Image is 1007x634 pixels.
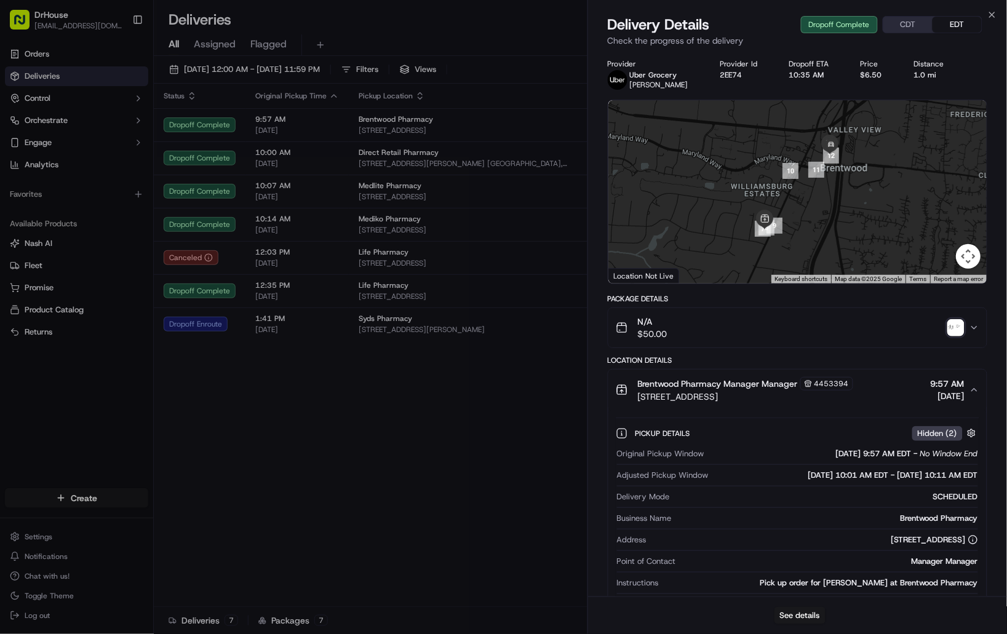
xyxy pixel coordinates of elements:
span: Instructions [617,577,659,588]
img: Bea Lacdao [12,212,32,232]
span: [PERSON_NAME] [38,224,100,234]
span: Original Pickup Window [617,448,704,459]
div: [STREET_ADDRESS] [891,534,978,545]
img: 1724597045416-56b7ee45-8013-43a0-a6f9-03cb97ddad50 [26,117,48,140]
button: EDT [933,17,982,33]
span: $50.00 [638,328,667,340]
span: No Window End [920,448,978,459]
span: Point of Contact [617,556,676,567]
a: Terms (opens in new tab) [909,275,926,282]
button: Brentwood Pharmacy Manager Manager4453394[STREET_ADDRESS]9:57 AM[DATE] [608,370,987,410]
div: Pick up order for [PERSON_NAME] at Brentwood Pharmacy [664,577,978,588]
img: Al Pacheco [12,179,32,199]
div: Price [861,59,894,69]
div: 10:35 AM [789,70,841,80]
img: signature_proof_of_delivery image [947,319,965,336]
span: Adjusted Pickup Window [617,470,709,481]
div: Package Details [608,294,987,304]
span: [STREET_ADDRESS] [638,390,853,403]
span: API Documentation [116,275,197,287]
span: [DATE] [109,224,134,234]
div: Provider Id [720,59,769,69]
span: 9:57 AM [931,378,965,390]
button: Start new chat [209,121,224,136]
div: 💻 [104,276,114,286]
span: Delivery Mode [617,491,670,502]
p: Welcome 👋 [12,49,224,69]
p: Uber Grocery [630,70,688,80]
div: We're available if you need us! [55,130,169,140]
div: Start new chat [55,117,202,130]
a: Report a map error [934,275,983,282]
span: Hidden ( 2 ) [918,428,957,439]
div: Location Details [608,355,987,365]
a: Open this area in Google Maps (opens a new window) [611,267,652,283]
button: Keyboard shortcuts [774,275,827,283]
button: 2EE74 [720,70,742,80]
a: 📗Knowledge Base [7,270,99,292]
span: Knowledge Base [25,275,94,287]
span: Pickup Details [635,429,693,438]
span: 4453394 [814,379,849,389]
span: - [914,448,918,459]
button: See all [191,157,224,172]
div: 10 [782,163,798,179]
div: [DATE] 10:01 AM EDT - [DATE] 10:11 AM EDT [714,470,978,481]
div: Past conversations [12,160,82,170]
div: SCHEDULED [675,491,978,502]
div: Brentwood Pharmacy [677,513,978,524]
span: Brentwood Pharmacy Manager Manager [638,378,798,390]
span: • [102,224,106,234]
span: [PERSON_NAME] [630,80,688,90]
div: Manager Manager [681,556,978,567]
img: Nash [12,12,37,37]
span: • [102,191,106,200]
img: 1736555255976-a54dd68f-1ca7-489b-9aae-adbdc363a1c4 [12,117,34,140]
div: Location Not Live [608,268,679,283]
span: Pylon [122,305,149,314]
span: Map data ©2025 Google [835,275,902,282]
div: Distance [913,59,955,69]
button: N/A$50.00signature_proof_of_delivery image [608,308,987,347]
button: Hidden (2) [912,426,979,441]
img: 1736555255976-a54dd68f-1ca7-489b-9aae-adbdc363a1c4 [25,224,34,234]
div: Dropoff ETA [789,59,841,69]
input: Got a question? Start typing here... [32,79,221,92]
span: [DATE] 9:57 AM EDT [836,448,912,459]
div: $6.50 [861,70,894,80]
p: Check the progress of the delivery [608,34,987,47]
span: Address [617,534,647,545]
button: Map camera controls [956,244,981,269]
div: 11 [808,162,824,178]
span: N/A [638,315,667,328]
span: [DATE] [931,390,965,402]
button: See details [774,607,826,624]
div: 9 [766,218,782,234]
img: uber-new-logo.jpeg [608,70,627,90]
span: [PERSON_NAME] [38,191,100,200]
div: Provider [608,59,700,69]
div: 12 [823,148,839,164]
a: Powered byPylon [87,304,149,314]
div: 1.0 mi [913,70,955,80]
span: [DATE] [109,191,134,200]
a: 💻API Documentation [99,270,202,292]
img: Google [611,267,652,283]
button: CDT [883,17,933,33]
span: Business Name [617,513,672,524]
div: 📗 [12,276,22,286]
span: Delivery Details [608,15,710,34]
